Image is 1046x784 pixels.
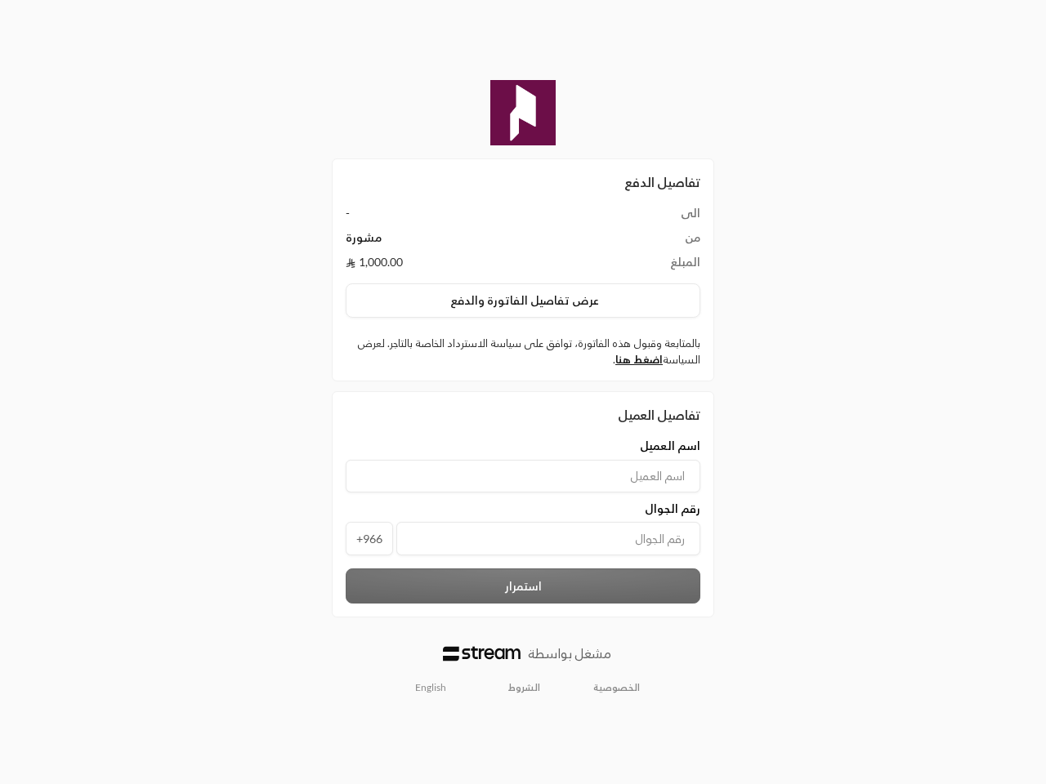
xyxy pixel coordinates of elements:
label: بالمتابعة وقبول هذه الفاتورة، توافق على سياسة الاسترداد الخاصة بالتاجر. لعرض السياسة . [346,336,700,367]
img: Logo [443,646,521,661]
a: الشروط [508,681,540,694]
a: English [406,675,455,701]
span: +966 [346,522,393,555]
div: تفاصيل العميل [346,405,700,425]
h2: تفاصيل الدفع [346,172,700,192]
button: عرض تفاصيل الفاتورة والدفع [346,283,700,318]
a: اضغط هنا [615,353,663,366]
td: الى [577,205,700,229]
input: اسم العميل [346,460,700,492]
td: المبلغ [577,254,700,270]
span: رقم الجوال [645,501,700,517]
td: من [577,229,700,254]
span: اسم العميل [640,438,700,454]
input: رقم الجوال [396,522,700,555]
img: Company Logo [490,80,556,145]
td: 1,000.00 [346,254,577,270]
a: الخصوصية [593,681,640,694]
td: مشورة [346,229,577,254]
p: مشغل بواسطة [528,644,611,663]
td: - [346,205,577,229]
